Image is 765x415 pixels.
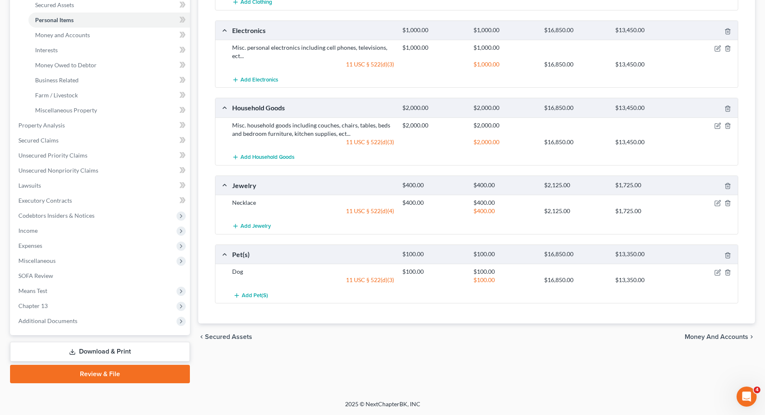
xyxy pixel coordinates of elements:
div: $13,450.00 [611,104,682,112]
span: Secured Assets [205,334,252,340]
button: Add Household Goods [232,150,294,165]
div: Electronics [228,26,398,35]
a: Personal Items [28,13,190,28]
div: $13,450.00 [611,26,682,34]
div: $2,125.00 [540,207,611,215]
div: 11 USC § 522(d)(4) [228,207,398,215]
button: Money and Accounts chevron_right [685,334,755,340]
div: Jewelry [228,181,398,190]
span: Miscellaneous Property [35,107,97,114]
div: $400.00 [469,199,540,207]
div: $1,000.00 [398,43,469,52]
div: $100.00 [398,267,469,276]
a: Download & Print [10,342,190,362]
a: Lawsuits [12,178,190,193]
div: Pet(s) [228,250,398,259]
span: Money Owed to Debtor [35,61,97,69]
div: $16,850.00 [540,104,611,112]
a: Miscellaneous Property [28,103,190,118]
div: $1,000.00 [469,43,540,52]
span: Add Household Goods [241,154,294,160]
div: $16,850.00 [540,250,611,258]
span: Secured Assets [35,1,74,8]
button: chevron_left Secured Assets [198,334,252,340]
a: Executory Contracts [12,193,190,208]
span: Miscellaneous [18,257,56,264]
div: $400.00 [469,207,540,215]
span: Means Test [18,287,47,294]
div: $2,000.00 [398,121,469,130]
span: Codebtors Insiders & Notices [18,212,95,219]
a: Money Owed to Debtor [28,58,190,73]
a: Property Analysis [12,118,190,133]
div: Misc. personal electronics including cell phones, televisions, ect... [228,43,398,60]
div: $16,850.00 [540,276,611,284]
a: Farm / Livestock [28,88,190,103]
span: Additional Documents [18,317,77,324]
div: $2,000.00 [469,104,540,112]
div: $2,000.00 [469,121,540,130]
span: Property Analysis [18,122,65,129]
span: Unsecured Nonpriority Claims [18,167,98,174]
span: Money and Accounts [35,31,90,38]
a: Interests [28,43,190,58]
span: 4 [754,387,760,393]
iframe: Intercom live chat [737,387,757,407]
div: $100.00 [469,250,540,258]
span: Lawsuits [18,182,41,189]
div: $1,000.00 [398,26,469,34]
button: Add Electronics [232,72,278,87]
span: Personal Items [35,16,74,23]
div: $16,850.00 [540,60,611,69]
span: SOFA Review [18,272,53,279]
div: $400.00 [398,199,469,207]
div: $100.00 [469,276,540,284]
div: $2,125.00 [540,181,611,189]
a: Money and Accounts [28,28,190,43]
div: $400.00 [469,181,540,189]
div: 11 USC § 522(d)(3) [228,276,398,284]
span: Add Pet(s) [242,292,268,299]
div: $2,000.00 [398,104,469,112]
div: $13,350.00 [611,276,682,284]
span: Unsecured Priority Claims [18,152,87,159]
div: $16,850.00 [540,26,611,34]
button: Add Pet(s) [232,288,269,303]
div: $400.00 [398,181,469,189]
span: Business Related [35,76,79,84]
span: Add Electronics [241,76,278,83]
div: $100.00 [398,250,469,258]
div: $2,000.00 [469,138,540,146]
span: Expenses [18,242,42,249]
div: Dog [228,267,398,276]
i: chevron_left [198,334,205,340]
span: Executory Contracts [18,197,72,204]
span: Farm / Livestock [35,92,78,99]
div: 2025 © NextChapterBK, INC [144,400,621,415]
div: Misc. household goods including couches, chairs, tables, beds and bedroom furniture, kitchen supp... [228,121,398,138]
div: Necklace [228,199,398,207]
div: $1,725.00 [611,181,682,189]
a: SOFA Review [12,268,190,283]
span: Income [18,227,38,234]
a: Secured Claims [12,133,190,148]
div: $1,000.00 [469,26,540,34]
span: Interests [35,46,58,53]
div: $16,850.00 [540,138,611,146]
div: $100.00 [469,267,540,276]
span: Money and Accounts [685,334,748,340]
div: $1,000.00 [469,60,540,69]
span: Chapter 13 [18,302,48,309]
div: Household Goods [228,103,398,112]
div: $1,725.00 [611,207,682,215]
div: 11 USC § 522(d)(3) [228,60,398,69]
a: Review & File [10,365,190,383]
div: $13,450.00 [611,138,682,146]
a: Unsecured Nonpriority Claims [12,163,190,178]
i: chevron_right [748,334,755,340]
div: $13,450.00 [611,60,682,69]
button: Add Jewelry [232,219,271,234]
span: Secured Claims [18,137,59,144]
a: Business Related [28,73,190,88]
span: Add Jewelry [241,223,271,230]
